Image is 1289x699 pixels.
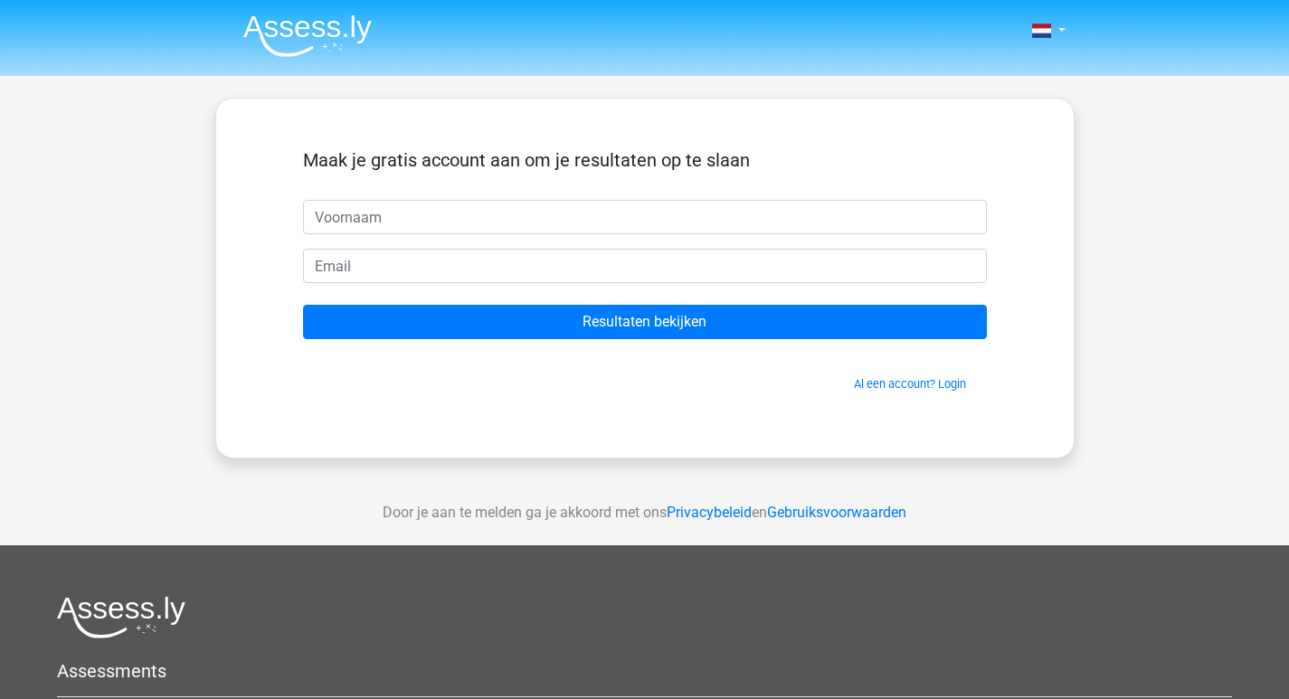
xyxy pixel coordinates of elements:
[243,14,372,57] img: Assessly
[57,596,185,638] img: Assessly logo
[303,305,987,339] input: Resultaten bekijken
[303,200,987,234] input: Voornaam
[667,504,752,521] a: Privacybeleid
[767,504,906,521] a: Gebruiksvoorwaarden
[303,149,987,171] h5: Maak je gratis account aan om je resultaten op te slaan
[854,377,966,391] a: Al een account? Login
[303,249,987,283] input: Email
[57,660,1232,682] h5: Assessments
